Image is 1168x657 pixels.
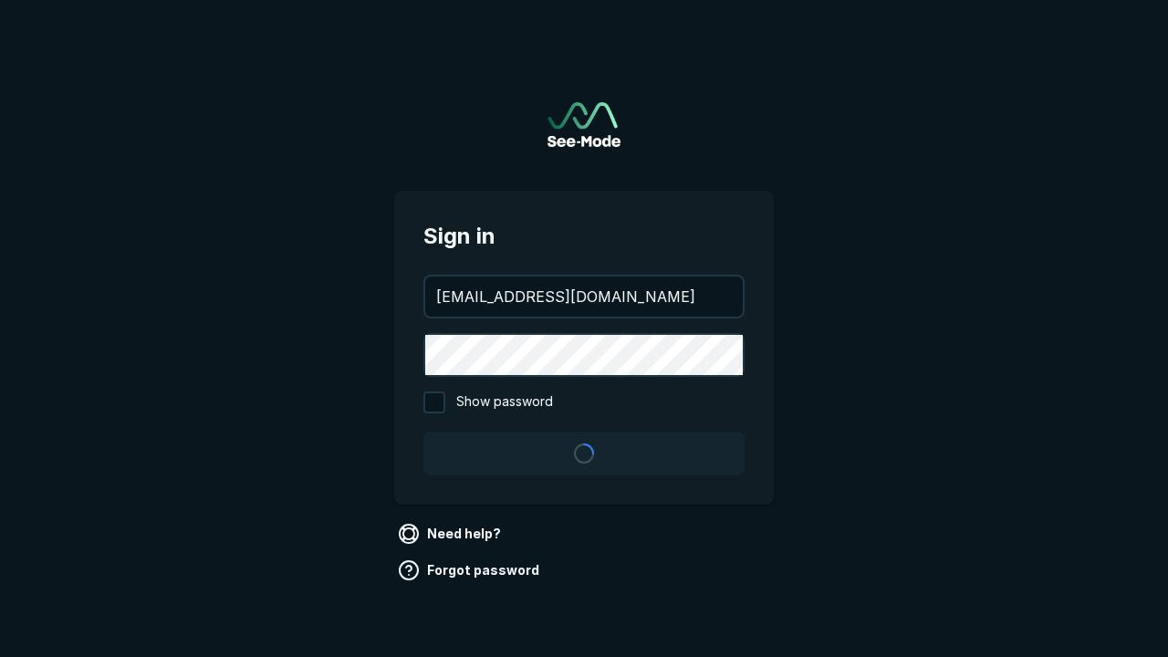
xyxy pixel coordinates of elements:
a: Forgot password [394,556,547,585]
span: Show password [456,391,553,413]
a: Need help? [394,519,508,548]
input: your@email.com [425,276,743,317]
span: Sign in [423,220,745,253]
img: See-Mode Logo [547,102,620,147]
a: Go to sign in [547,102,620,147]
